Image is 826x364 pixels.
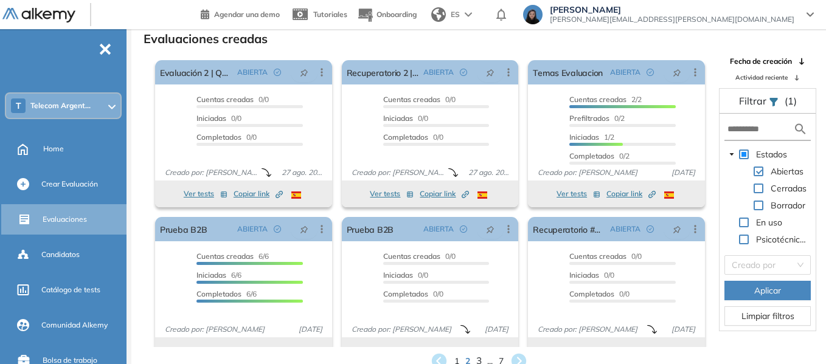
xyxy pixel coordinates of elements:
[291,63,318,82] button: pushpin
[184,187,227,201] button: Ver tests
[196,252,254,261] span: Cuentas creadas
[569,132,599,142] span: Iniciadas
[569,114,625,123] span: 0/2
[423,67,454,78] span: ABIERTA
[729,151,735,157] span: caret-down
[647,69,654,76] span: check-circle
[431,7,446,22] img: world
[43,214,87,225] span: Evaluaciones
[196,95,269,104] span: 0/0
[234,343,283,358] button: Copiar link
[277,167,327,178] span: 27 ago. 2025
[667,324,700,335] span: [DATE]
[383,132,428,142] span: Completados
[196,95,254,104] span: Cuentas creadas
[234,187,283,201] button: Copiar link
[667,167,700,178] span: [DATE]
[347,60,419,84] a: Recuperatorio 2 | QA Fase 2 Iteración 3
[569,95,642,104] span: 2/2
[741,309,794,323] span: Limpiar filtros
[768,181,809,196] span: Cerradas
[785,94,797,108] span: (1)
[754,232,811,247] span: Psicotécnicos
[569,289,630,298] span: 0/0
[754,284,781,297] span: Aplicar
[383,252,456,261] span: 0/0
[291,191,301,199] img: ESP
[383,252,440,261] span: Cuentas creadas
[383,114,428,123] span: 0/0
[383,270,428,280] span: 0/0
[533,324,642,335] span: Creado por: [PERSON_NAME]
[357,2,417,28] button: Onboarding
[569,151,630,160] span: 0/2
[569,114,609,123] span: Prefiltrados
[196,132,257,142] span: 0/0
[237,224,268,235] span: ABIERTA
[550,5,794,15] span: [PERSON_NAME]
[196,114,241,123] span: 0/0
[41,284,100,295] span: Catálogo de tests
[16,101,21,111] span: T
[673,224,681,234] span: pushpin
[2,8,75,23] img: Logo
[569,289,614,298] span: Completados
[765,306,826,364] iframe: Chat Widget
[480,324,513,335] span: [DATE]
[347,324,456,335] span: Creado por: [PERSON_NAME]
[756,234,809,245] span: Psicotécnicos
[465,12,472,17] img: arrow
[756,149,787,160] span: Estados
[477,63,504,82] button: pushpin
[160,167,262,178] span: Creado por: [PERSON_NAME]
[771,183,807,194] span: Cerradas
[377,10,417,19] span: Onboarding
[214,10,280,19] span: Agendar una demo
[647,225,654,233] span: check-circle
[569,252,626,261] span: Cuentas creadas
[569,95,626,104] span: Cuentas creadas
[43,143,64,154] span: Home
[383,95,440,104] span: Cuentas creadas
[724,306,811,326] button: Limpiar filtros
[234,188,283,199] span: Copiar link
[196,252,269,261] span: 6/6
[451,9,460,20] span: ES
[196,270,241,280] span: 6/6
[383,132,443,142] span: 0/0
[196,132,241,142] span: Completados
[550,15,794,24] span: [PERSON_NAME][EMAIL_ADDRESS][PERSON_NAME][DOMAIN_NAME]
[730,56,792,67] span: Fecha de creación
[754,215,785,230] span: En uso
[144,32,268,46] h3: Evaluaciones creadas
[347,217,394,241] a: Prueba B2B
[160,217,207,241] a: Prueba B2B
[460,69,467,76] span: check-circle
[664,219,690,239] button: pushpin
[420,187,469,201] button: Copiar link
[765,306,826,364] div: Widget de chat
[370,187,414,201] button: Ver tests
[30,101,91,111] span: Telecom Argent...
[383,95,456,104] span: 0/0
[533,217,605,241] a: Recuperatorio #3 | QA Fase 2 Iteración 2
[569,151,614,160] span: Completados
[300,67,308,77] span: pushpin
[610,224,640,235] span: ABIERTA
[569,132,614,142] span: 1/2
[423,224,454,235] span: ABIERTA
[486,224,495,234] span: pushpin
[420,188,469,199] span: Copiar link
[533,60,603,84] a: Temas Evaluacion
[768,164,806,179] span: Abiertas
[569,252,642,261] span: 0/0
[664,63,690,82] button: pushpin
[756,217,782,228] span: En uso
[477,191,487,199] img: ESP
[294,324,327,335] span: [DATE]
[291,219,318,239] button: pushpin
[420,343,469,358] button: Copiar link
[347,167,448,178] span: Creado por: [PERSON_NAME]
[724,281,811,300] button: Aplicar
[739,95,769,107] span: Filtrar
